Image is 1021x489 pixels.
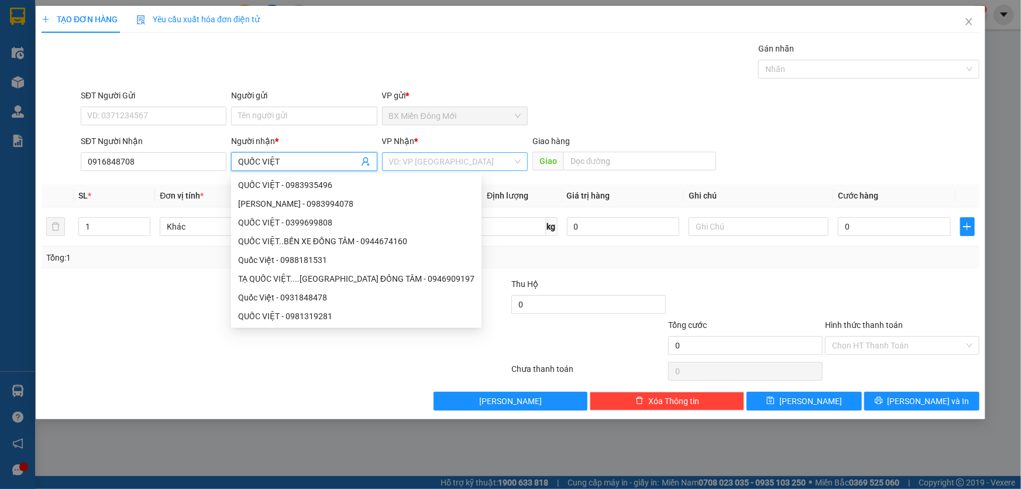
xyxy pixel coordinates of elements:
div: QUỐC VIỆT..BẾN XE ĐỒNG TÂM - 0944674160 [231,232,482,251]
div: 0988229697 [10,52,92,69]
div: Người nhận [231,135,377,148]
button: plus [960,217,975,236]
span: Giá trị hàng [567,191,610,200]
div: BX Đồng Tâm CM [100,10,270,24]
span: save [766,396,775,406]
input: 0 [567,217,680,236]
div: Quốc Việt - 0988181531 [238,254,475,266]
div: SĐT Người Gửi [81,89,226,102]
span: VP Nhận [382,136,415,146]
div: TẠ QUỐC VIỆT....BẾN XE ĐỒNG TÂM - 0946909197 [231,269,482,288]
div: Chưa thanh toán [511,363,668,383]
div: QUỐC VIỆT - 0981319281 [238,310,475,323]
div: 0989008391 [100,38,270,54]
div: Tổng: 1 [46,251,394,264]
span: Xóa Thông tin [648,395,699,408]
div: A TIỆP [100,24,270,38]
span: Thu Hộ [511,279,538,289]
div: [PERSON_NAME] - 0983994078 [238,197,475,210]
div: QUỐC VIỆT - 0981319281 [231,307,482,326]
span: Tổng cước [668,320,707,330]
span: plus [42,15,50,23]
button: delete [46,217,65,236]
span: delete [635,396,644,406]
span: CX PHÚ [GEOGRAPHIC_DATA] [100,54,270,95]
span: kg [546,217,558,236]
span: Đơn vị tính [160,191,204,200]
span: plus [961,222,974,231]
div: VP gửi [382,89,528,102]
span: Giao hàng [532,136,570,146]
button: printer[PERSON_NAME] và In [864,392,979,411]
div: Quốc Việt - 0988181531 [231,251,482,269]
span: Nhận: [100,11,128,23]
span: BX Miền Đông Mới [389,107,521,125]
span: close [964,17,974,26]
span: TẠO ĐƠN HÀNG [42,15,118,24]
div: Người gửi [231,89,377,102]
div: SĐT Người Nhận [81,135,226,148]
div: QUỐC VIỆT - 0983935496 [231,176,482,194]
input: Dọc đường [563,152,716,170]
span: printer [875,396,883,406]
span: [PERSON_NAME] [779,395,842,408]
div: XƯỞNG [10,38,92,52]
input: Ghi Chú [689,217,829,236]
div: BX Miền Đông Mới [10,10,92,38]
div: Quốc Việt - 0931848478 [231,288,482,307]
span: SL [78,191,88,200]
th: Ghi chú [684,184,833,207]
div: QUỐC VIỆT..BẾN XE ĐỒNG TÂM - 0944674160 [238,235,475,248]
span: Yêu cầu xuất hóa đơn điện tử [136,15,260,24]
span: user-add [361,157,370,166]
span: Định lượng [487,191,528,200]
div: Quốc Việt - 0931848478 [238,291,475,304]
span: Gửi: [10,11,28,23]
div: NGUYỄN QUỐC VIỆT - 0983994078 [231,194,482,213]
button: save[PERSON_NAME] [747,392,862,411]
span: Giao [532,152,563,170]
span: [PERSON_NAME] và In [888,395,970,408]
button: deleteXóa Thông tin [590,392,744,411]
div: TẠ QUỐC VIỆT....[GEOGRAPHIC_DATA] ĐỒNG TÂM - 0946909197 [238,272,475,285]
button: [PERSON_NAME] [434,392,588,411]
div: QUỐC VIỆT - 0983935496 [238,179,475,192]
div: QUỐC VIỆT - 0399699808 [238,216,475,229]
span: Khác [167,218,293,235]
button: Close [953,6,985,39]
img: icon [136,15,146,25]
span: Cước hàng [838,191,878,200]
label: Hình thức thanh toán [825,320,903,330]
span: DĐ: [100,61,117,73]
div: QUỐC VIỆT - 0399699808 [231,213,482,232]
span: [PERSON_NAME] [479,395,542,408]
label: Gán nhãn [758,44,794,53]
